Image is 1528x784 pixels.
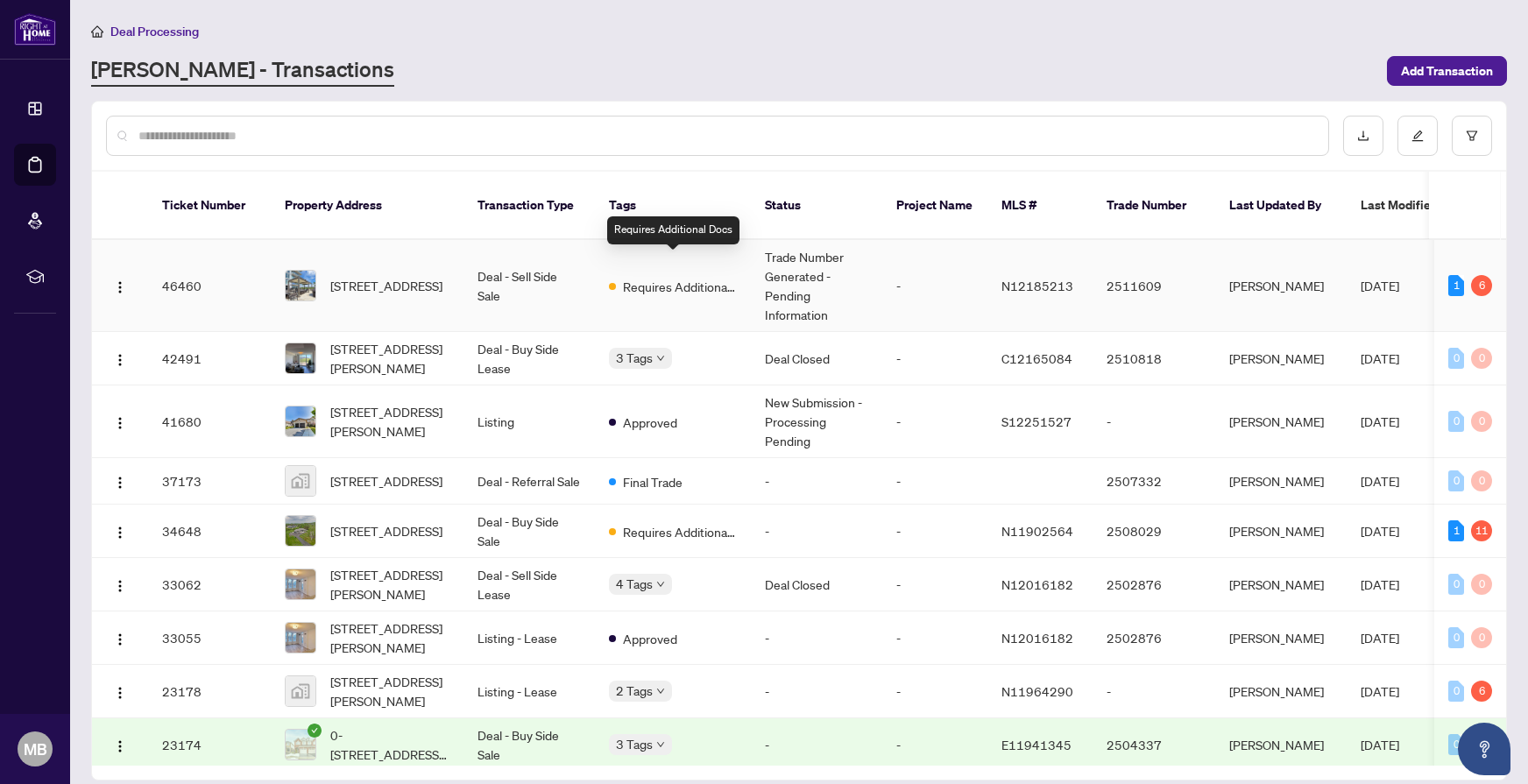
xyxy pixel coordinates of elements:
span: Last Modified Date [1361,195,1468,215]
div: 1 [1448,275,1464,296]
th: Last Updated By [1215,172,1347,240]
img: thumbnail-img [286,343,315,373]
button: Logo [106,731,134,759]
td: - [882,332,987,385]
img: Logo [113,632,127,646]
img: thumbnail-img [286,569,315,599]
div: 0 [1448,411,1464,432]
th: MLS # [987,172,1093,240]
td: - [751,718,882,772]
button: Logo [106,517,134,545]
td: [PERSON_NAME] [1215,718,1347,772]
td: - [1093,385,1215,458]
img: thumbnail-img [286,623,315,653]
td: [PERSON_NAME] [1215,558,1347,611]
div: 11 [1471,520,1492,541]
span: 0-[STREET_ADDRESS][PERSON_NAME] [330,725,449,764]
td: - [882,505,987,558]
span: N12016182 [1001,576,1073,592]
td: [PERSON_NAME] [1215,665,1347,718]
div: 0 [1471,411,1492,432]
span: [DATE] [1361,523,1399,539]
td: Deal - Referral Sale [463,458,595,505]
button: filter [1452,116,1492,156]
span: [DATE] [1361,576,1399,592]
td: 23178 [148,665,271,718]
div: 0 [1448,574,1464,595]
th: Ticket Number [148,172,271,240]
td: 2511609 [1093,240,1215,332]
img: Logo [113,526,127,540]
button: Logo [106,272,134,300]
td: Deal - Buy Side Sale [463,505,595,558]
th: Project Name [882,172,987,240]
span: N11964290 [1001,683,1073,699]
td: 2502876 [1093,558,1215,611]
button: Logo [106,624,134,652]
span: [DATE] [1361,350,1399,366]
th: Tags [595,172,751,240]
th: Trade Number [1093,172,1215,240]
span: 2 Tags [616,681,653,701]
div: 0 [1448,681,1464,702]
span: [DATE] [1361,630,1399,646]
span: Approved [623,413,677,432]
div: 0 [1471,574,1492,595]
span: [DATE] [1361,683,1399,699]
span: Requires Additional Docs [623,277,737,296]
span: check-circle [308,724,322,738]
button: Logo [106,570,134,598]
span: 4 Tags [616,574,653,594]
div: 0 [1448,734,1464,755]
td: [PERSON_NAME] [1215,385,1347,458]
span: Add Transaction [1401,57,1493,85]
td: Deal - Sell Side Sale [463,240,595,332]
td: 33055 [148,611,271,665]
span: E11941345 [1001,737,1072,752]
td: Deal Closed [751,332,882,385]
th: Transaction Type [463,172,595,240]
img: Logo [113,353,127,367]
span: down [656,580,665,589]
img: Logo [113,476,127,490]
span: home [91,25,103,38]
span: [DATE] [1361,278,1399,293]
td: 41680 [148,385,271,458]
span: [STREET_ADDRESS][PERSON_NAME] [330,672,449,710]
td: New Submission - Processing Pending [751,385,882,458]
span: download [1357,130,1369,142]
span: [DATE] [1361,413,1399,429]
div: 0 [1448,627,1464,648]
td: Trade Number Generated - Pending Information [751,240,882,332]
td: Listing - Lease [463,611,595,665]
td: [PERSON_NAME] [1215,611,1347,665]
td: [PERSON_NAME] [1215,332,1347,385]
span: [STREET_ADDRESS][PERSON_NAME] [330,618,449,657]
div: 0 [1471,470,1492,491]
span: [STREET_ADDRESS] [330,521,442,540]
th: Status [751,172,882,240]
a: [PERSON_NAME] - Transactions [91,55,394,87]
img: thumbnail-img [286,676,315,706]
span: Approved [623,629,677,648]
td: Deal Closed [751,558,882,611]
div: 0 [1471,348,1492,369]
span: [STREET_ADDRESS][PERSON_NAME] [330,402,449,441]
div: Requires Additional Docs [607,216,739,244]
div: 0 [1448,348,1464,369]
td: 42491 [148,332,271,385]
td: [PERSON_NAME] [1215,505,1347,558]
button: Logo [106,467,134,495]
td: - [882,718,987,772]
span: Final Trade [623,472,683,491]
span: filter [1466,130,1478,142]
th: Property Address [271,172,463,240]
td: [PERSON_NAME] [1215,240,1347,332]
td: 23174 [148,718,271,772]
td: - [751,665,882,718]
span: down [656,354,665,363]
span: down [656,687,665,696]
span: [STREET_ADDRESS] [330,471,442,491]
span: N11902564 [1001,523,1073,539]
img: thumbnail-img [286,271,315,300]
